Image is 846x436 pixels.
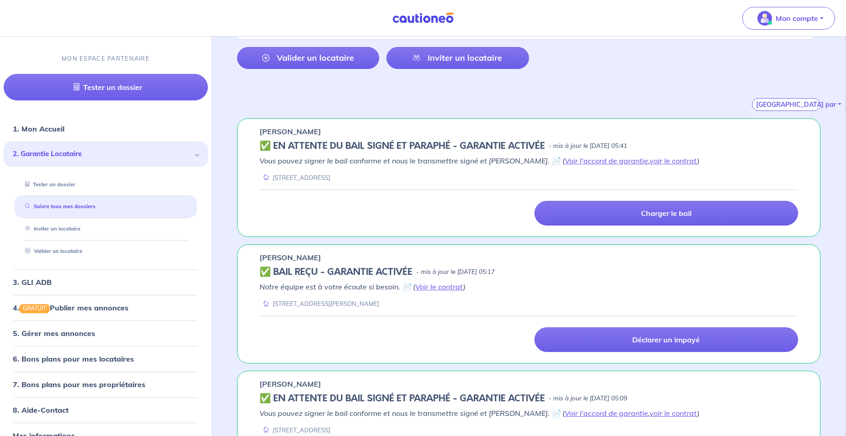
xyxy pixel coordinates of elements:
p: [PERSON_NAME] [259,252,321,263]
a: Voir le contrat [415,282,463,291]
a: Charger le bail [534,201,798,226]
div: 1. Mon Accueil [4,120,208,138]
div: Suivre tous mes dossiers [15,200,197,215]
div: 6. Bons plans pour mes locataires [4,350,208,368]
a: 1. Mon Accueil [13,125,64,134]
div: 7. Bons plans pour mes propriétaires [4,376,208,394]
h5: ✅️️️ EN ATTENTE DU BAIL SIGNÉ ET PARAPHÉ - GARANTIE ACTIVÉE [259,141,545,152]
a: 4.GRATUITPublier mes annonces [13,303,128,312]
button: illu_account_valid_menu.svgMon compte [742,7,835,30]
p: Charger le bail [641,209,692,218]
div: state: CONTRACT-SIGNED, Context: FINISHED,IS-GL-CAUTION [259,141,798,152]
a: Voir l'accord de garantie [565,156,648,165]
a: Inviter un locataire [21,226,80,232]
p: MON ESPACE PARTENAIRE [62,55,150,63]
div: 8. Aide-Contact [4,401,208,420]
a: Voir l'accord de garantie [565,409,648,418]
a: Tester un dossier [21,181,75,188]
a: voir le contrat [650,156,697,165]
a: Valider un locataire [21,248,82,255]
em: Vous pouvez signer le bail conforme et nous le transmettre signé et [PERSON_NAME]. 📄 ( , ) [259,409,699,418]
h5: ✅️️️ EN ATTENTE DU BAIL SIGNÉ ET PARAPHÉ - GARANTIE ACTIVÉE [259,393,545,404]
a: Suivre tous mes dossiers [21,204,95,210]
a: 8. Aide-Contact [13,406,69,415]
p: [PERSON_NAME] [259,126,321,137]
a: 5. Gérer mes annonces [13,329,95,338]
div: 5. Gérer mes annonces [4,325,208,343]
div: [STREET_ADDRESS] [259,426,330,435]
img: Cautioneo [389,12,457,24]
p: [PERSON_NAME] [259,378,321,389]
div: Inviter un locataire [15,222,197,237]
div: state: CONTRACT-SIGNED, Context: FINISHED,IS-GL-CAUTION [259,393,798,404]
em: Vous pouvez signer le bail conforme et nous le transmettre signé et [PERSON_NAME]. 📄 ( , ) [259,156,699,165]
div: Tester un dossier [15,177,197,192]
div: 2. Garantie Locataire [4,142,208,167]
p: Mon compte [776,13,818,24]
div: [STREET_ADDRESS] [259,173,330,182]
p: - mis à jour le [DATE] 05:17 [416,268,495,277]
div: 3. GLI ADB [4,273,208,291]
span: 2. Garantie Locataire [13,149,192,160]
a: Inviter un locataire [386,47,529,69]
div: state: CONTRACT-VALIDATED, Context: IN-MANAGEMENT,IS-GL-CAUTION [259,267,798,278]
div: [STREET_ADDRESS][PERSON_NAME] [259,299,379,308]
a: 3. GLI ADB [13,278,52,287]
img: illu_account_valid_menu.svg [757,11,772,26]
a: Valider un locataire [237,47,379,69]
p: - mis à jour le [DATE] 05:41 [549,142,627,151]
h5: ✅ BAIL REÇU - GARANTIE ACTIVÉE [259,267,412,278]
p: Déclarer un impayé [632,335,700,344]
a: Déclarer un impayé [534,327,798,352]
a: 6. Bons plans pour mes locataires [13,355,134,364]
div: Valider un locataire [15,244,197,259]
button: [GEOGRAPHIC_DATA] par [752,98,820,111]
a: Tester un dossier [4,74,208,101]
em: Notre équipe est à votre écoute si besoin. 📄 ( ) [259,282,465,291]
div: 4.GRATUITPublier mes annonces [4,299,208,317]
a: voir le contrat [650,409,697,418]
a: 7. Bons plans pour mes propriétaires [13,380,145,389]
p: - mis à jour le [DATE] 05:09 [549,394,627,403]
